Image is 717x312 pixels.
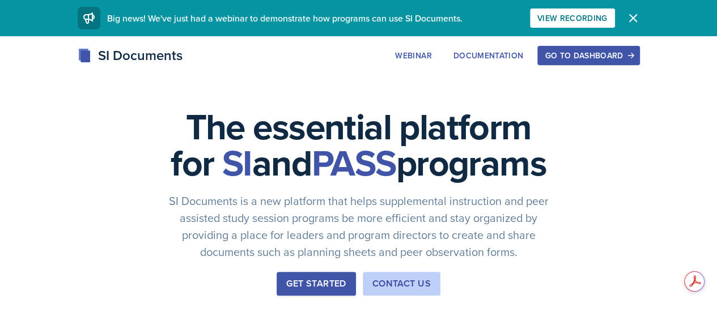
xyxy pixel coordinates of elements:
[453,51,524,60] div: Documentation
[537,46,639,65] button: Go to Dashboard
[363,272,440,296] button: Contact Us
[446,46,531,65] button: Documentation
[545,51,632,60] div: Go to Dashboard
[537,14,608,23] div: View Recording
[78,45,183,66] div: SI Documents
[277,272,355,296] button: Get Started
[395,51,431,60] div: Webinar
[388,46,439,65] button: Webinar
[286,277,346,290] div: Get Started
[372,277,431,290] div: Contact Us
[530,8,615,28] button: View Recording
[107,12,463,24] span: Big news! We've just had a webinar to demonstrate how programs can use SI Documents.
